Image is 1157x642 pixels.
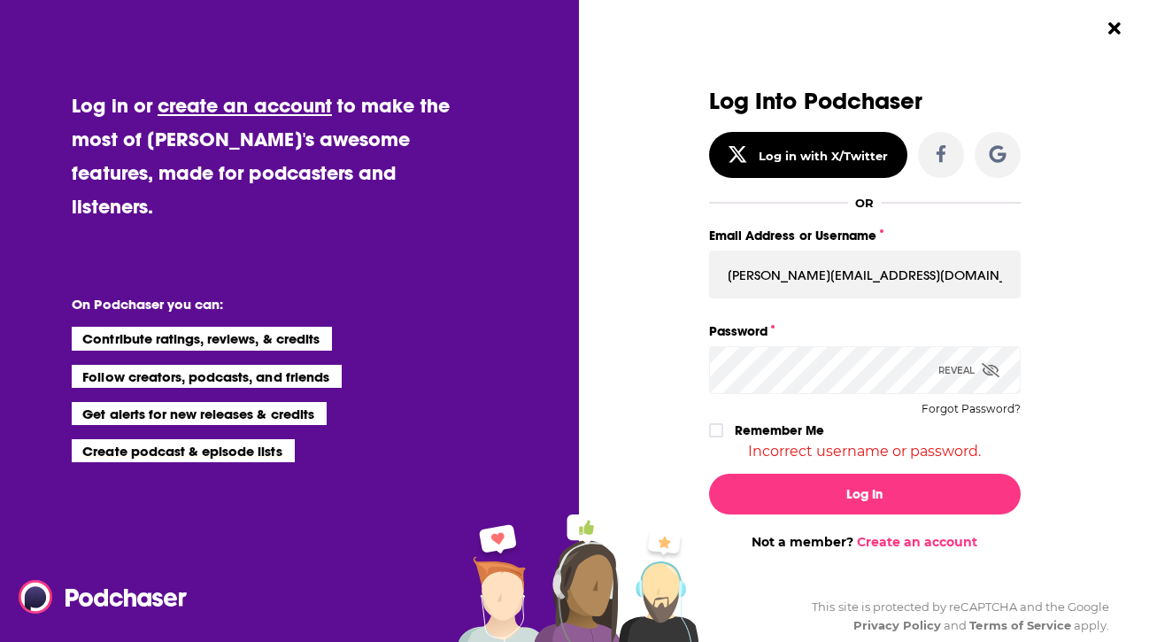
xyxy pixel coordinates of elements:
[72,296,426,313] li: On Podchaser you can:
[853,618,942,632] a: Privacy Policy
[72,402,326,425] li: Get alerts for new releases & credits
[709,474,1021,514] button: Log In
[1098,12,1131,45] button: Close Button
[709,89,1021,114] h3: Log Into Podchaser
[72,365,342,388] li: Follow creators, podcasts, and friends
[709,251,1021,298] input: Email Address or Username
[709,132,907,178] button: Log in with X/Twitter
[938,346,999,394] div: Reveal
[969,618,1071,632] a: Terms of Service
[709,224,1021,247] label: Email Address or Username
[922,403,1021,415] button: Forgot Password?
[158,93,332,118] a: create an account
[709,534,1021,550] div: Not a member?
[735,419,824,442] label: Remember Me
[19,580,189,614] img: Podchaser - Follow, Share and Rate Podcasts
[709,320,1021,343] label: Password
[857,534,977,550] a: Create an account
[72,439,294,462] li: Create podcast & episode lists
[19,580,174,614] a: Podchaser - Follow, Share and Rate Podcasts
[72,327,332,350] li: Contribute ratings, reviews, & credits
[709,443,1021,460] div: Incorrect username or password.
[798,598,1109,635] div: This site is protected by reCAPTCHA and the Google and apply.
[759,149,889,163] div: Log in with X/Twitter
[855,196,874,210] div: OR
